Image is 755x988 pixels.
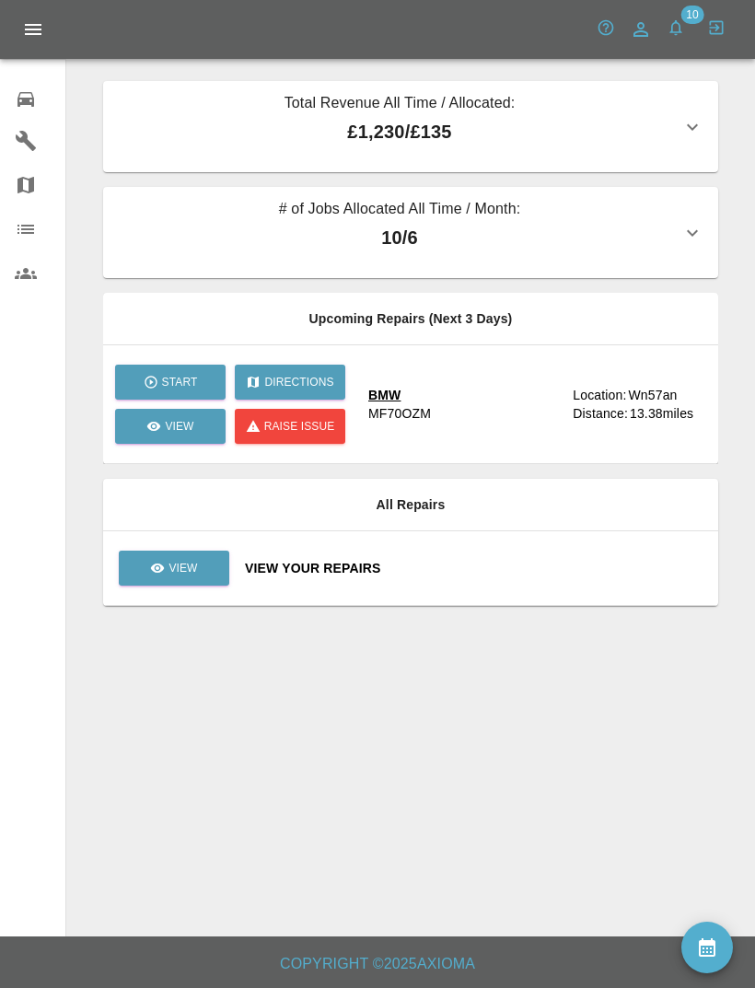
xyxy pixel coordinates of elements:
a: View Your Repairs [245,559,703,577]
p: # of Jobs Allocated All Time / Month: [118,198,681,224]
p: £1,230 / £135 [118,118,681,145]
p: View [168,560,197,576]
h6: Copyright © 2025 Axioma [15,951,740,977]
a: View [115,409,226,444]
th: All Repairs [103,479,718,531]
a: View [118,560,230,575]
div: BMW [368,386,431,404]
div: MF70OZM [368,404,431,423]
button: Open drawer [11,7,55,52]
button: availability [681,922,733,973]
p: 10 / 6 [118,224,681,251]
button: Start [115,365,226,400]
p: Raise issue [264,418,335,435]
p: View [165,418,193,435]
a: BMWMF70OZM [368,386,558,423]
p: Directions [264,374,333,390]
div: Wn57an [628,386,677,404]
th: Upcoming Repairs (Next 3 Days) [103,293,718,345]
div: Distance: [573,404,628,423]
div: Location: [573,386,626,404]
button: Total Revenue All Time / Allocated:£1,230/£135 [103,81,718,172]
div: 13.38 miles [630,404,703,423]
button: Directions [235,365,345,400]
a: Location:Wn57anDistance:13.38miles [573,386,703,423]
button: # of Jobs Allocated All Time / Month:10/6 [103,187,718,278]
a: View [119,551,229,586]
p: Start [162,374,198,390]
span: 10 [680,6,703,24]
p: Total Revenue All Time / Allocated: [118,92,681,118]
button: Raise issue [235,409,345,444]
